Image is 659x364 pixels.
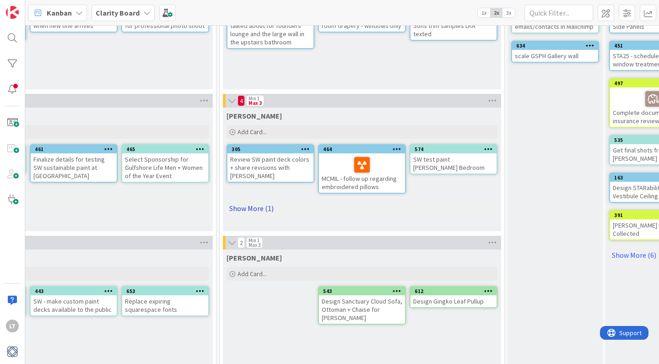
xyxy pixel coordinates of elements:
span: 2 [238,237,245,248]
div: Max 3 [248,243,260,247]
div: 574 [411,145,497,153]
div: 543 [319,287,405,295]
div: Min 1 [248,238,259,243]
div: 634 [516,43,598,49]
div: 465Select Sponsorship for Gulfshore Life Men + Women of the Year Event [122,145,208,182]
div: 305 [232,146,313,152]
div: GSP23 - wall hanging we talked about for founders lounge and the large wall in the upstairs bathroom [227,11,313,48]
div: Min 1 [248,96,259,101]
div: 464 [323,146,405,152]
div: 461 [31,145,117,153]
img: Visit kanbanzone.com [6,6,19,19]
div: 574 [415,146,497,152]
a: Show More (1) [227,201,497,216]
div: 464MCMIL - follow up regarding embroidered pillows [319,145,405,193]
div: 574SW test paint [PERSON_NAME] Bedroom [411,145,497,174]
div: LT [6,320,19,332]
div: SW - make custom paint decks available to the public [31,295,117,315]
div: 612 [411,287,497,295]
div: 653 [122,287,208,295]
div: Design Gingko Leaf Pullup [411,295,497,307]
div: 305 [227,145,313,153]
div: 461 [35,146,117,152]
div: 653 [126,288,208,294]
div: 612Design Gingko Leaf Pullup [411,287,497,307]
span: 2x [490,8,502,17]
div: Finalize details for testing SW sustainable paint at [GEOGRAPHIC_DATA] [31,153,117,182]
div: scale GSPH Gallery wall [512,50,598,62]
div: 465 [126,146,208,152]
div: Max 3 [248,101,262,105]
span: 1x [478,8,490,17]
div: 634 [512,42,598,50]
div: 443 [31,287,117,295]
div: 443SW - make custom paint decks available to the public [31,287,117,315]
div: 464 [319,145,405,153]
div: 465 [122,145,208,153]
div: 461Finalize details for testing SW sustainable paint at [GEOGRAPHIC_DATA] [31,145,117,182]
div: Replace expiring squarespace fonts [122,295,208,315]
div: 443 [35,288,117,294]
div: Select Sponsorship for Gulfshore Life Men + Women of the Year Event [122,153,208,182]
img: avatar [6,345,19,358]
div: 634scale GSPH Gallery wall [512,42,598,62]
span: Lisa K. [227,111,282,120]
div: 543 [323,288,405,294]
input: Quick Filter... [524,5,593,21]
span: Hannah [227,253,282,262]
span: Support [19,1,42,12]
span: Kanban [47,7,72,18]
div: 653Replace expiring squarespace fonts [122,287,208,315]
span: 4 [238,95,245,106]
div: SW test paint [PERSON_NAME] Bedroom [411,153,497,174]
span: Add Card... [238,270,267,278]
div: Review SW paint deck colors + share revisions with [PERSON_NAME] [227,153,313,182]
div: 543Design Sanctuary Cloud Sofa, Ottoman + Chaise for [PERSON_NAME] [319,287,405,324]
div: Design Sanctuary Cloud Sofa, Ottoman + Chaise for [PERSON_NAME] [319,295,405,324]
div: GSP23 - wall hanging we talked about for founders lounge and the large wall in the upstairs bathroom [227,3,313,48]
span: Add Card... [238,128,267,136]
div: 612 [415,288,497,294]
div: MCMIL - follow up regarding embroidered pillows [319,153,405,193]
b: Clarity Board [96,8,140,17]
div: Order [PERSON_NAME] & Sons trim samples LKA texted [411,11,497,40]
div: 305Review SW paint deck colors + share revisions with [PERSON_NAME] [227,145,313,182]
span: 3x [502,8,515,17]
